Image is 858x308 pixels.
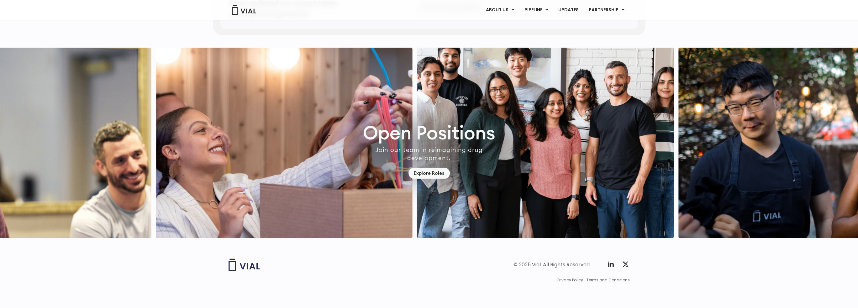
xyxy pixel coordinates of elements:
div: 6 / 7 [155,48,413,238]
a: PIPELINEMenu Toggle [519,5,553,15]
a: Privacy Policy [557,277,583,283]
div: 7 / 7 [417,48,674,238]
div: © 2025 Vial. All Rights Reserved [513,261,590,268]
a: Explore Roles [408,168,450,179]
img: Vial logo wih "Vial" spelled out [229,258,260,271]
img: http://Group%20of%20smiling%20people%20posing%20for%20a%20picture [417,48,674,238]
a: ABOUT USMenu Toggle [481,5,519,15]
a: PARTNERSHIPMenu Toggle [583,5,629,15]
img: Vial Logo [231,5,256,15]
a: UPDATES [553,5,583,15]
a: Terms and Conditions [587,277,630,283]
